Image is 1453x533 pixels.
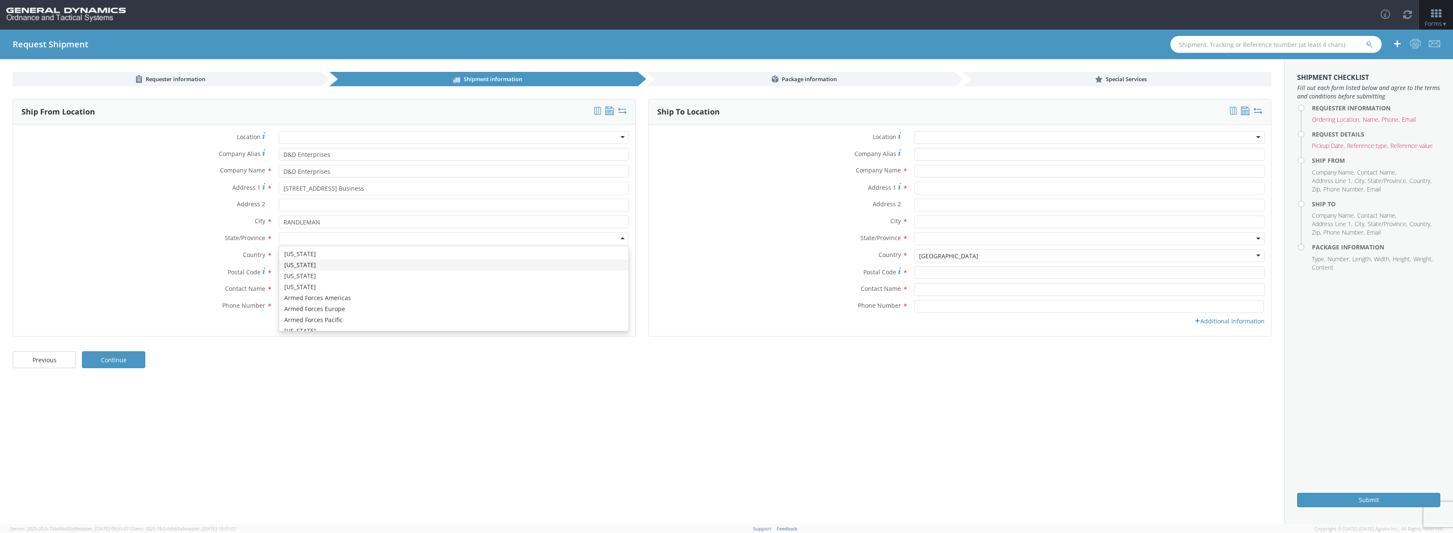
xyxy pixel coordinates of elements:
div: [US_STATE] [279,325,629,336]
div: Armed Forces Americas [279,292,629,303]
span: Phone Number [222,301,265,309]
li: Company Name [1312,211,1355,220]
h3: Ship To Location [657,108,720,116]
span: ▼ [1442,20,1447,27]
span: City [255,217,265,225]
span: Contact Name [861,284,901,292]
span: Requester information [146,75,205,83]
img: gd-ots-0c3321f2eb4c994f95cb.png [6,8,126,22]
h4: Ship From [1312,157,1440,164]
span: City [890,217,901,225]
li: Country [1409,220,1431,228]
span: Location [237,133,261,141]
li: Height [1393,255,1411,263]
a: Shipment information [329,72,638,86]
li: Number [1328,255,1350,263]
span: Country [879,251,901,259]
li: Zip [1312,228,1321,237]
span: Company Name [856,166,901,174]
li: Ordering Location [1312,115,1360,124]
span: Address 1 [868,183,896,191]
div: [US_STATE] [279,260,629,271]
li: Phone [1382,115,1400,124]
li: State/Province [1368,220,1407,228]
li: City [1355,220,1366,228]
li: Width [1374,255,1390,263]
li: Pickup Date [1312,142,1345,150]
li: Reference value [1390,142,1433,150]
a: Package information [646,72,955,86]
h4: Ship To [1312,201,1440,207]
li: Email [1367,228,1381,237]
a: Support [753,525,771,532]
li: Phone Number [1323,228,1365,237]
li: City [1355,177,1366,185]
span: Company Alias [854,150,896,158]
h3: Ship From Location [22,108,95,116]
span: Copyright © [DATE]-[DATE] Agistix Inc., All Rights Reserved [1314,525,1443,532]
span: Company Alias [219,150,261,158]
span: State/Province [225,234,265,242]
a: Continue [82,351,145,368]
li: Weight [1413,255,1433,263]
span: Country [243,251,265,259]
div: Armed Forces Europe [279,303,629,314]
li: State/Province [1368,177,1407,185]
span: Contact Name [225,284,265,292]
a: Feedback [777,525,797,532]
li: Content [1312,263,1333,272]
li: Company Name [1312,168,1355,177]
span: master, [DATE] 09:51:07 [77,525,129,532]
li: Length [1352,255,1372,263]
span: master, [DATE] 10:01:07 [185,525,236,532]
a: Special Services [963,72,1271,86]
li: Address Line 1 [1312,177,1352,185]
li: Reference type [1347,142,1388,150]
span: Phone Number [858,301,901,309]
li: Address Line 1 [1312,220,1352,228]
button: Submit [1297,493,1440,507]
li: Phone Number [1323,185,1365,194]
div: [US_STATE] [279,249,629,260]
li: Name [1363,115,1380,124]
li: Zip [1312,185,1321,194]
span: Shipment information [464,75,522,83]
div: [US_STATE] [279,282,629,292]
a: Additional Information [1195,317,1265,325]
h4: Package Information [1312,244,1440,250]
span: Address 2 [873,200,901,208]
li: Country [1409,177,1431,185]
input: Shipment, Tracking or Reference Number (at least 4 chars) [1170,36,1382,53]
div: [GEOGRAPHIC_DATA] [919,252,978,260]
span: Postal Code [863,268,896,276]
span: State/Province [860,234,901,242]
h4: Requester Information [1312,105,1440,111]
span: Client: 2025.18.0-fd567a5 [130,525,236,532]
li: Contact Name [1357,211,1396,220]
h3: Shipment Checklist [1297,74,1440,82]
a: Previous [13,351,76,368]
span: Special Services [1106,75,1147,83]
span: Company Name [220,166,265,174]
li: Contact Name [1357,168,1396,177]
h4: Request Shipment [13,40,88,49]
span: Address 1 [232,183,261,191]
div: Armed Forces Pacific [279,314,629,325]
span: Package information [782,75,837,83]
span: Postal Code [228,268,261,276]
span: Address 2 [237,200,265,208]
span: Server: 2025.20.0-734e5bc92d9 [10,525,129,532]
a: Requester information [13,72,321,86]
li: Email [1367,185,1381,194]
li: Type [1312,255,1325,263]
li: Email [1402,115,1416,124]
h4: Request Details [1312,131,1440,137]
div: [US_STATE] [279,271,629,282]
span: Forms [1425,19,1447,27]
span: Location [873,133,896,141]
span: Fill out each form listed below and agree to the terms and conditions before submitting [1297,84,1440,101]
